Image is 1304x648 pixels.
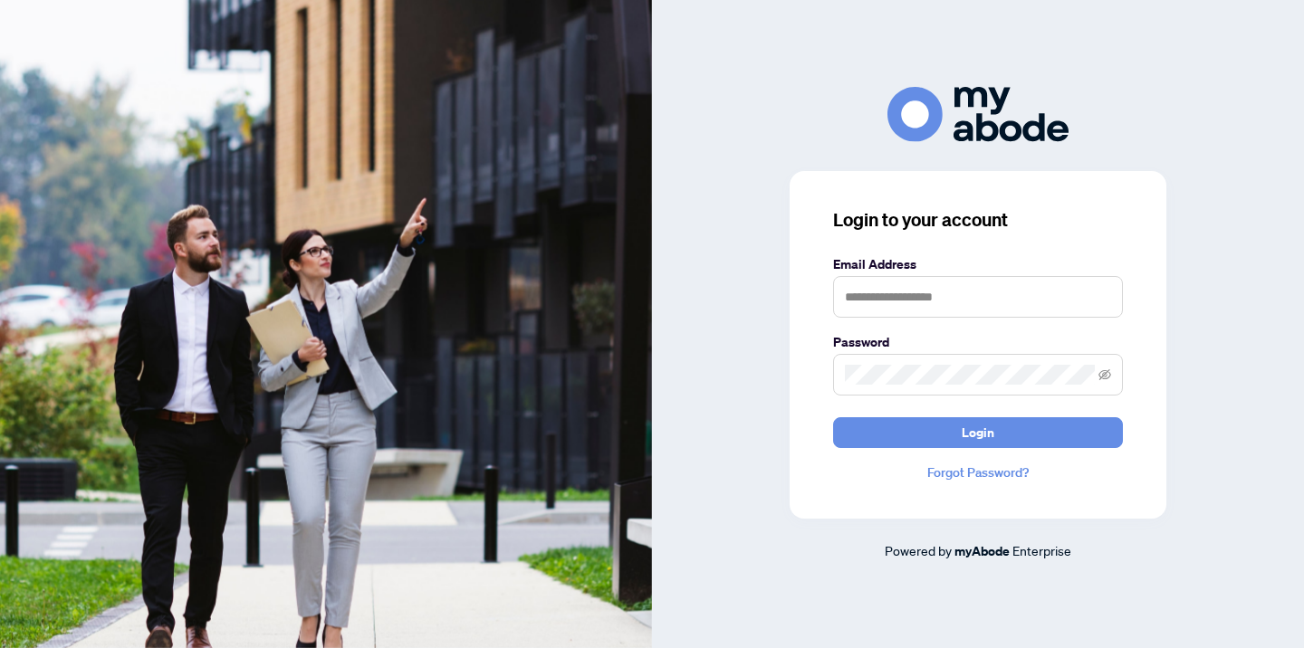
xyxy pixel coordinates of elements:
a: Forgot Password? [833,462,1123,482]
span: Powered by [885,542,952,558]
a: myAbode [954,541,1010,561]
h3: Login to your account [833,207,1123,233]
button: Login [833,417,1123,448]
span: eye-invisible [1098,368,1111,381]
label: Email Address [833,254,1123,274]
span: Enterprise [1012,542,1071,558]
img: ma-logo [887,87,1069,142]
label: Password [833,332,1123,352]
span: Login [962,418,994,447]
